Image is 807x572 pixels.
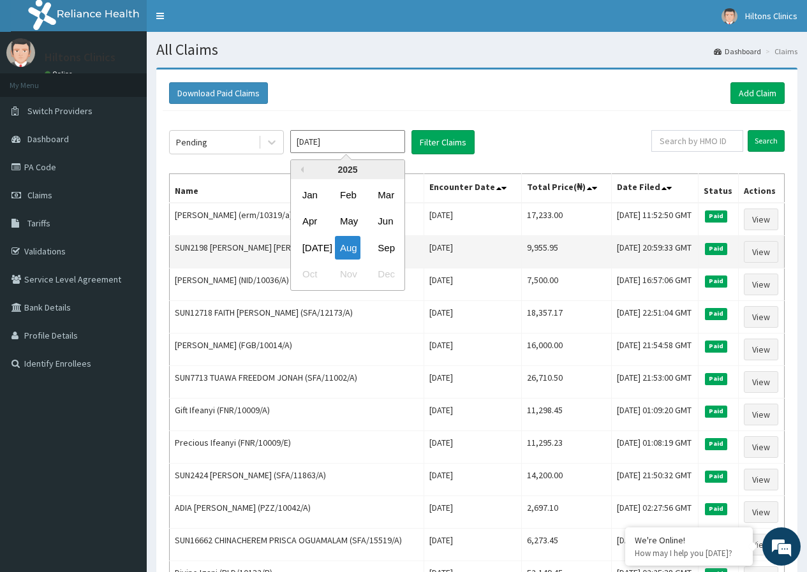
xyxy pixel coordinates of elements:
td: [DATE] [424,464,521,496]
td: [DATE] [424,431,521,464]
button: Previous Year [297,166,304,173]
span: Paid [705,471,728,482]
span: Switch Providers [27,105,93,117]
td: [DATE] [424,496,521,529]
span: Paid [705,210,728,222]
a: View [744,534,778,555]
div: Choose September 2025 [373,236,398,260]
div: We're Online! [635,534,743,546]
td: 2,697.10 [521,496,611,529]
a: View [744,501,778,523]
td: 6,273.45 [521,529,611,561]
a: View [744,371,778,393]
span: Paid [705,243,728,254]
div: Choose July 2025 [297,236,323,260]
a: View [744,436,778,458]
a: View [744,274,778,295]
td: [DATE] 02:27:56 GMT [611,496,698,529]
td: [DATE] 01:08:19 GMT [611,431,698,464]
th: Name [170,174,424,203]
td: 17,233.00 [521,203,611,236]
div: Choose April 2025 [297,210,323,233]
div: Chat with us now [66,71,214,88]
input: Search [748,130,785,152]
div: Choose February 2025 [335,183,360,207]
div: 2025 [291,160,404,179]
a: View [744,404,778,425]
td: [PERSON_NAME] (FGB/10014/A) [170,334,424,366]
td: [DATE] [424,399,521,431]
img: User Image [722,8,737,24]
td: [DATE] 11:52:50 GMT [611,203,698,236]
td: [PERSON_NAME] (erm/10319/a) [170,203,424,236]
span: Paid [705,308,728,319]
td: 26,710.50 [521,366,611,399]
td: [DATE] 21:53:00 GMT [611,366,698,399]
td: [PERSON_NAME] (NID/10036/A) [170,268,424,301]
td: [DATE] 21:54:58 GMT [611,334,698,366]
div: Minimize live chat window [209,6,240,37]
td: 18,357.17 [521,301,611,334]
td: [DATE] 01:09:20 GMT [611,399,698,431]
td: [DATE] 20:59:33 GMT [611,236,698,268]
span: Paid [705,373,728,385]
td: 9,955.95 [521,236,611,268]
a: View [744,469,778,490]
th: Total Price(₦) [521,174,611,203]
a: View [744,241,778,263]
th: Status [698,174,738,203]
a: Online [45,70,75,78]
div: Choose May 2025 [335,210,360,233]
td: [DATE] 16:57:06 GMT [611,268,698,301]
button: Filter Claims [411,130,475,154]
button: Download Paid Claims [169,82,268,104]
th: Date Filed [611,174,698,203]
p: How may I help you today? [635,548,743,559]
a: Add Claim [730,82,785,104]
p: Hiltons Clinics [45,52,115,63]
div: month 2025-08 [291,182,404,288]
input: Select Month and Year [290,130,405,153]
input: Search by HMO ID [651,130,743,152]
td: [DATE] [424,366,521,399]
td: 7,500.00 [521,268,611,301]
a: View [744,209,778,230]
td: [DATE] 22:51:04 GMT [611,301,698,334]
span: Paid [705,503,728,515]
div: Pending [176,136,207,149]
td: 11,295.23 [521,431,611,464]
td: 16,000.00 [521,334,611,366]
td: SUN2424 [PERSON_NAME] (SFA/11863/A) [170,464,424,496]
div: Choose June 2025 [373,210,398,233]
td: [DATE] [424,529,521,561]
td: 14,200.00 [521,464,611,496]
td: ADIA [PERSON_NAME] (PZZ/10042/A) [170,496,424,529]
td: SUN2198 [PERSON_NAME] [PERSON_NAME] (SFA/11929/A) [170,236,424,268]
td: [DATE] 02:26:51 GMT [611,529,698,561]
td: [DATE] [424,334,521,366]
td: Precious Ifeanyi (FNR/10009/E) [170,431,424,464]
td: SUN12718 FAITH [PERSON_NAME] (SFA/12173/A) [170,301,424,334]
a: View [744,306,778,328]
a: View [744,339,778,360]
a: Dashboard [714,46,761,57]
td: [DATE] [424,301,521,334]
td: Gift Ifeanyi (FNR/10009/A) [170,399,424,431]
td: SUN7713 TUAWA FREEDOM JONAH (SFA/11002/A) [170,366,424,399]
th: Actions [738,174,784,203]
span: We're online! [74,161,176,290]
span: Paid [705,406,728,417]
span: Paid [705,341,728,352]
td: [DATE] 21:50:32 GMT [611,464,698,496]
textarea: Type your message and hit 'Enter' [6,348,243,393]
div: Choose January 2025 [297,183,323,207]
span: Claims [27,189,52,201]
td: SUN16662 CHINACHEREM PRISCA OGUAMALAM (SFA/15519/A) [170,529,424,561]
div: Choose March 2025 [373,183,398,207]
img: d_794563401_company_1708531726252_794563401 [24,64,52,96]
img: User Image [6,38,35,67]
span: Paid [705,275,728,287]
li: Claims [762,46,797,57]
span: Tariffs [27,217,50,229]
span: Paid [705,438,728,450]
